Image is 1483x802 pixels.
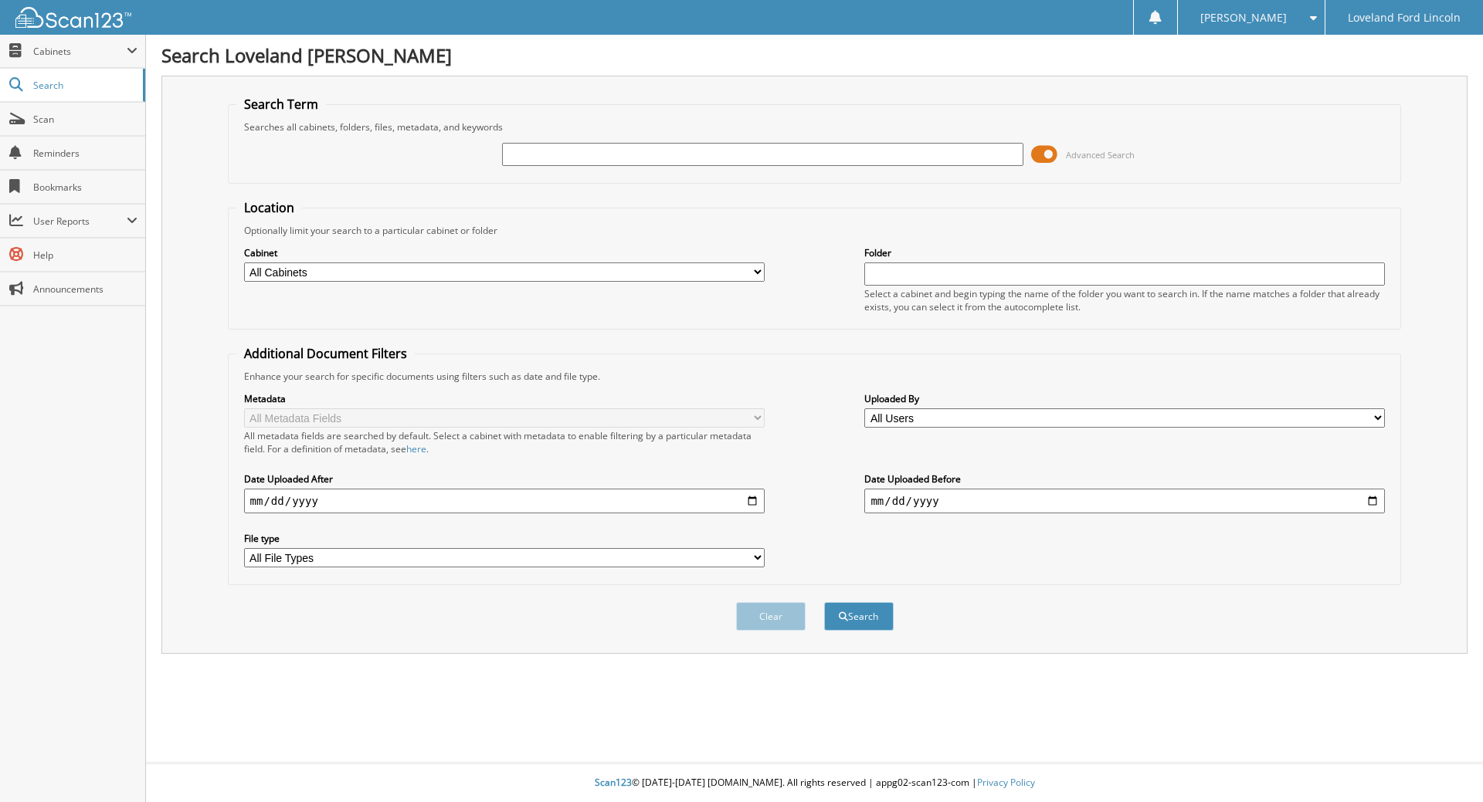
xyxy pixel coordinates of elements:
span: Scan123 [595,776,632,789]
div: Select a cabinet and begin typing the name of the folder you want to search in. If the name match... [864,287,1385,313]
label: Cabinet [244,246,765,259]
span: Cabinets [33,45,127,58]
a: here [406,442,426,455]
label: Metadata [244,392,765,405]
div: Enhance your search for specific documents using filters such as date and file type. [236,370,1393,383]
span: Advanced Search [1066,149,1135,161]
input: end [864,489,1385,513]
span: Reminders [33,147,137,160]
div: All metadata fields are searched by default. Select a cabinet with metadata to enable filtering b... [244,429,765,455]
input: start [244,489,765,513]
label: Date Uploaded Before [864,472,1385,486]
button: Clear [736,602,806,631]
a: Privacy Policy [977,776,1035,789]
span: Bookmarks [33,181,137,194]
span: [PERSON_NAME] [1200,13,1287,22]
div: © [DATE]-[DATE] [DOMAIN_NAME]. All rights reserved | appg02-scan123-com | [146,764,1483,802]
button: Search [824,602,894,631]
legend: Location [236,199,302,216]
img: scan123-logo-white.svg [15,7,131,28]
span: Scan [33,113,137,126]
label: Uploaded By [864,392,1385,405]
legend: Search Term [236,96,326,113]
span: Search [33,79,135,92]
legend: Additional Document Filters [236,345,415,362]
div: Searches all cabinets, folders, files, metadata, and keywords [236,120,1393,134]
div: Optionally limit your search to a particular cabinet or folder [236,224,1393,237]
label: Folder [864,246,1385,259]
label: File type [244,532,765,545]
span: User Reports [33,215,127,228]
span: Help [33,249,137,262]
span: Announcements [33,283,137,296]
h1: Search Loveland [PERSON_NAME] [161,42,1468,68]
span: Loveland Ford Lincoln [1348,13,1461,22]
label: Date Uploaded After [244,472,765,486]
